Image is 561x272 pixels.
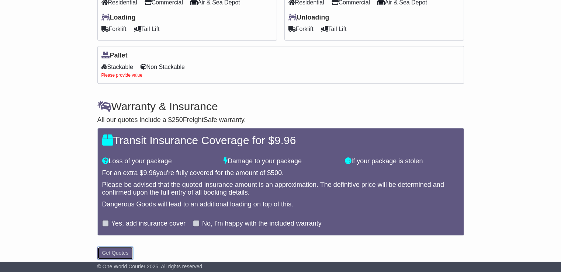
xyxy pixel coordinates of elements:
[271,169,282,177] span: 500
[102,200,459,209] div: Dangerous Goods will lead to an additional loading on top of this.
[143,169,156,177] span: 9.96
[97,247,134,259] button: Get Quotes
[98,157,220,165] div: Loss of your package
[102,134,459,146] h4: Transit Insurance Coverage for $
[288,23,314,35] span: Forklift
[97,116,464,124] div: All our quotes include a $ FreightSafe warranty.
[111,220,186,228] label: Yes, add insurance cover
[321,23,347,35] span: Tail Lift
[102,181,459,197] div: Please be advised that the quoted insurance amount is an approximation. The definitive price will...
[101,73,460,78] div: Please provide value
[134,23,160,35] span: Tail Lift
[101,14,136,22] label: Loading
[274,134,296,146] span: 9.96
[101,61,133,73] span: Stackable
[97,264,204,269] span: © One World Courier 2025. All rights reserved.
[288,14,329,22] label: Unloading
[341,157,463,165] div: If your package is stolen
[220,157,341,165] div: Damage to your package
[141,61,185,73] span: Non Stackable
[101,52,128,60] label: Pallet
[102,169,459,177] div: For an extra $ you're fully covered for the amount of $ .
[97,100,464,112] h4: Warranty & Insurance
[101,23,127,35] span: Forklift
[172,116,183,123] span: 250
[202,220,322,228] label: No, I'm happy with the included warranty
